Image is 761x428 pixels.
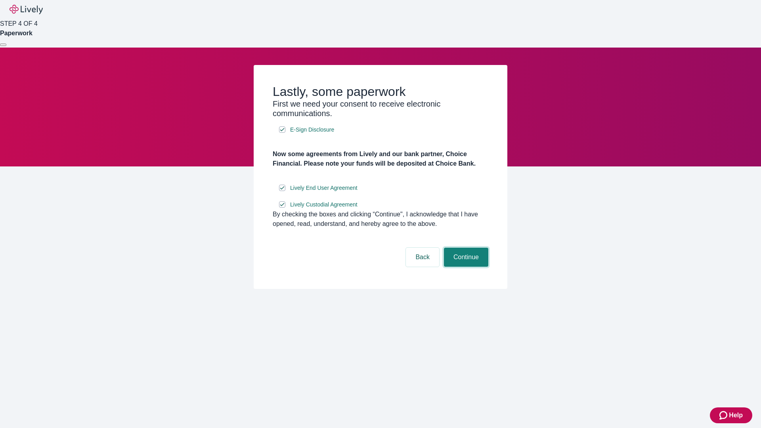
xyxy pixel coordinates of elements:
img: Lively [10,5,43,14]
span: E-Sign Disclosure [290,126,334,134]
h4: Now some agreements from Lively and our bank partner, Choice Financial. Please note your funds wi... [273,149,488,168]
button: Back [406,248,439,267]
button: Continue [444,248,488,267]
span: Lively Custodial Agreement [290,201,358,209]
div: By checking the boxes and clicking “Continue", I acknowledge that I have opened, read, understand... [273,210,488,229]
span: Help [729,411,743,420]
h2: Lastly, some paperwork [273,84,488,99]
a: e-sign disclosure document [289,183,359,193]
span: Lively End User Agreement [290,184,358,192]
h3: First we need your consent to receive electronic communications. [273,99,488,118]
button: Zendesk support iconHelp [710,407,752,423]
a: e-sign disclosure document [289,125,336,135]
a: e-sign disclosure document [289,200,359,210]
svg: Zendesk support icon [719,411,729,420]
